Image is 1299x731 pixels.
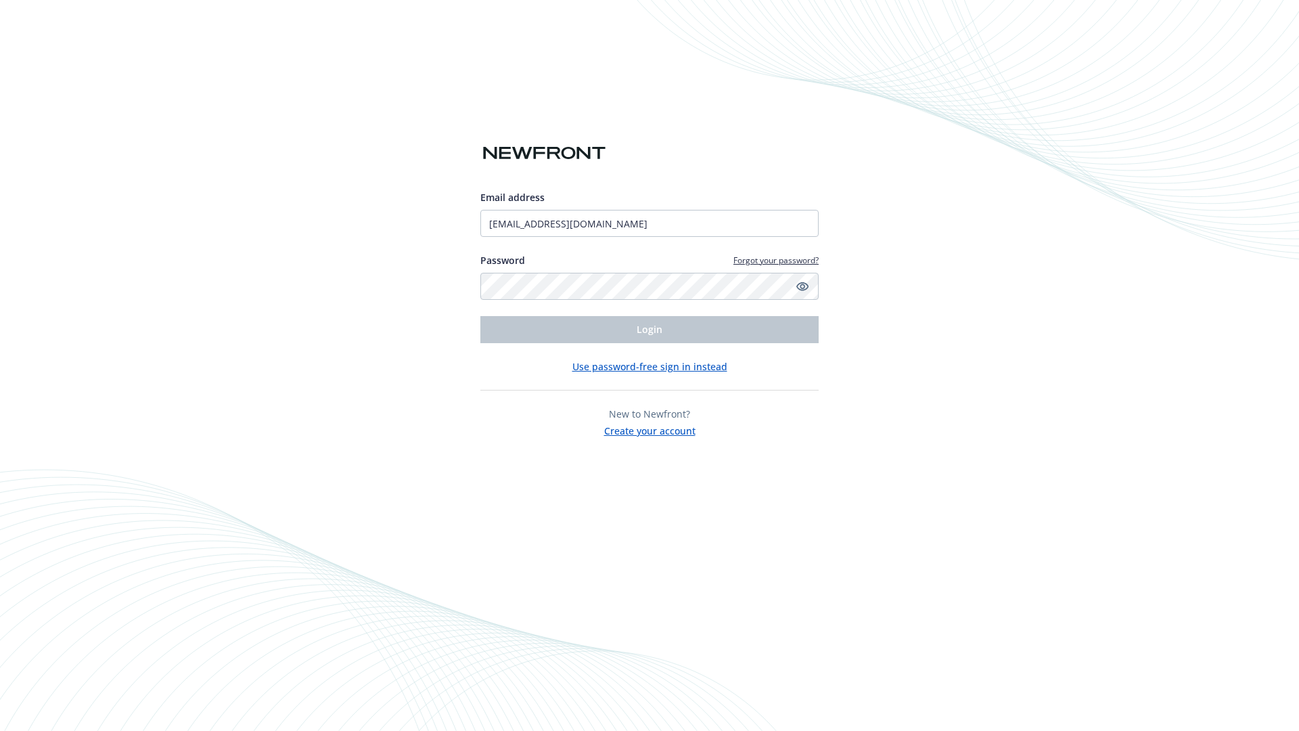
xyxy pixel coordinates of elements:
input: Enter your email [480,210,819,237]
button: Create your account [604,421,696,438]
span: Email address [480,191,545,204]
img: Newfront logo [480,141,608,165]
span: Login [637,323,662,336]
span: New to Newfront? [609,407,690,420]
button: Login [480,316,819,343]
a: Forgot your password? [733,254,819,266]
label: Password [480,253,525,267]
button: Use password-free sign in instead [572,359,727,374]
input: Enter your password [480,273,819,300]
a: Show password [794,278,811,294]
